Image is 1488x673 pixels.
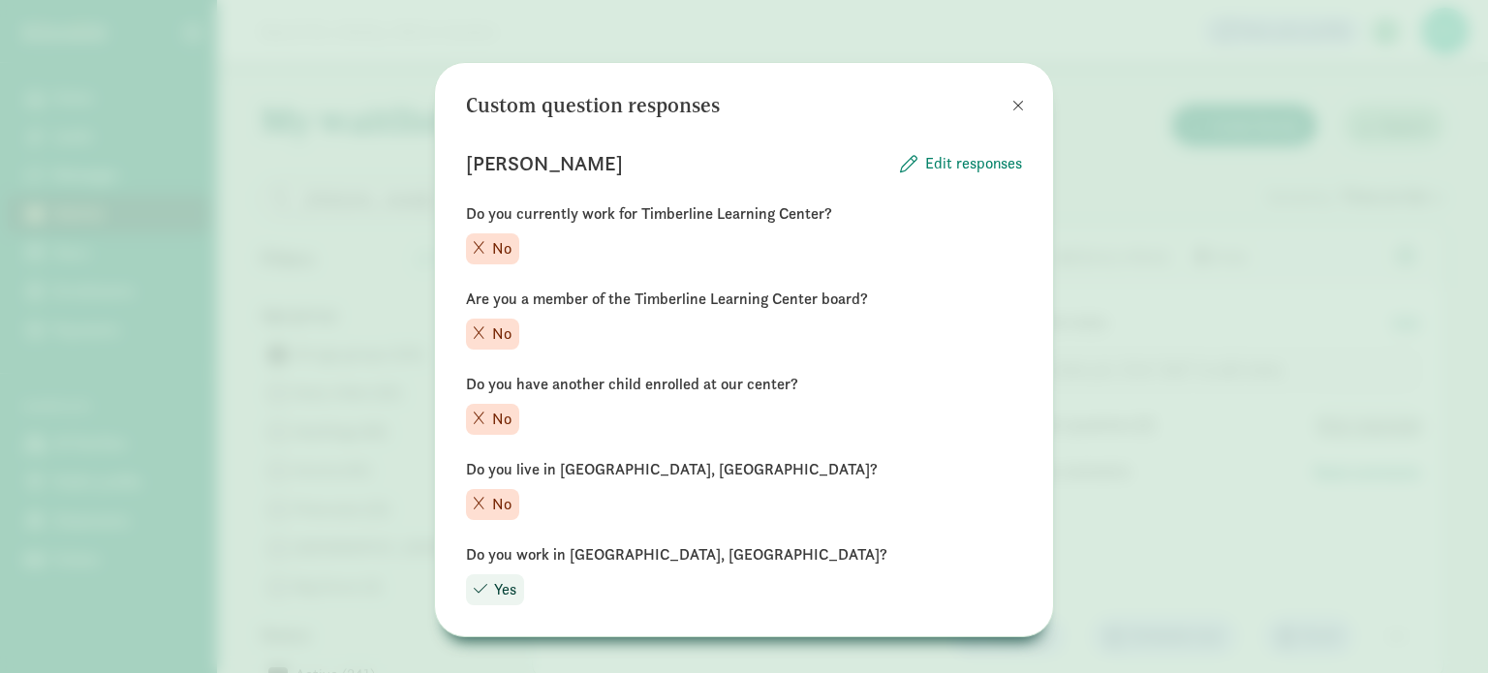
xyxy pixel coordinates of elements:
[466,373,1022,396] p: Do you have another child enrolled at our center?
[466,233,519,264] div: No
[466,148,622,179] p: [PERSON_NAME]
[466,489,519,520] div: No
[466,543,1022,566] p: Do you work in [GEOGRAPHIC_DATA], [GEOGRAPHIC_DATA]?
[466,458,1022,481] p: Do you live in [GEOGRAPHIC_DATA], [GEOGRAPHIC_DATA]?
[925,152,1022,175] span: Edit responses
[466,94,720,117] h3: Custom question responses
[900,152,1022,175] button: Edit responses
[466,574,524,605] div: Yes
[1391,580,1488,673] iframe: Chat Widget
[466,202,1022,226] p: Do you currently work for Timberline Learning Center?
[466,404,519,435] div: No
[466,319,519,350] div: No
[466,288,1022,311] p: Are you a member of the Timberline Learning Center board?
